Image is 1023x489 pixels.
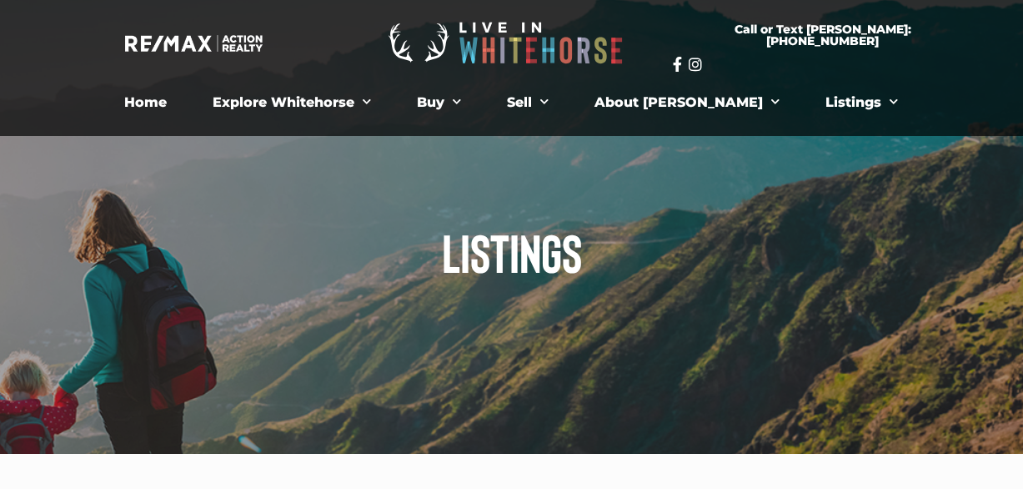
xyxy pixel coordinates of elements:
[813,86,910,119] a: Listings
[494,86,561,119] a: Sell
[53,86,970,119] nav: Menu
[404,86,474,119] a: Buy
[200,86,384,119] a: Explore Whitehorse
[112,86,179,119] a: Home
[45,225,979,279] h1: Listings
[693,23,951,47] span: Call or Text [PERSON_NAME]: [PHONE_NUMBER]
[582,86,792,119] a: About [PERSON_NAME]
[673,13,971,57] a: Call or Text [PERSON_NAME]: [PHONE_NUMBER]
